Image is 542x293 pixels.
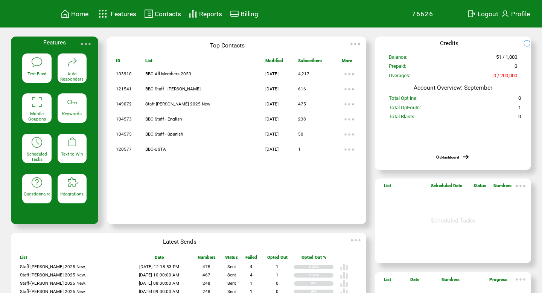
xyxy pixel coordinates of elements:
span: 120577 [116,146,132,152]
span: [DATE] 10:00:00 AM [139,272,179,278]
span: [DATE] [265,131,279,137]
span: Staff-[PERSON_NAME] 2025 New, [20,281,85,286]
span: BBC Staff - English [145,116,182,122]
img: ellypsis.svg [342,142,357,157]
span: [DATE] [265,116,279,122]
span: BBC All Members 2020 [145,71,191,76]
a: Keywords [58,93,87,128]
img: refresh.png [523,40,536,47]
span: Status [473,183,486,191]
span: ID [116,58,120,66]
span: Latest Sends [163,238,196,245]
span: Text to Win [61,151,83,157]
span: List [384,277,391,285]
span: Sent [227,264,236,269]
img: ellypsis.svg [342,82,357,97]
span: Logout [478,10,498,18]
div: 0% [311,281,333,286]
a: Text to Win [58,134,87,168]
span: 467 [202,272,210,278]
span: [DATE] 12:18:53 PM [139,264,179,269]
span: Numbers [198,255,216,263]
img: text-blast.svg [31,56,43,68]
img: auto-responders.svg [66,56,78,68]
a: Mobile Coupons [22,93,52,128]
span: Scheduled Tasks [27,151,47,162]
span: Scheduled Date [431,183,462,191]
a: Features [95,6,138,21]
span: Status [225,255,238,263]
img: ellypsis.svg [348,37,363,52]
img: ellypsis.svg [342,112,357,127]
span: Account Overview: September [414,84,492,91]
span: 1 [276,264,279,269]
span: Home [71,10,88,18]
span: 104573 [116,116,132,122]
img: coupons.svg [31,96,43,108]
span: Sent [227,281,236,286]
span: Balance: [389,54,407,63]
span: 104575 [116,131,132,137]
span: Total Blasts: [389,114,416,122]
span: 4,217 [298,71,309,76]
a: Questionnaire [22,174,52,208]
span: BBC Staff - Spanish [145,131,183,137]
span: Prepaid: [389,63,406,72]
a: Integrations [58,174,87,208]
img: features.svg [96,8,110,20]
span: 4 [250,272,253,278]
span: 1 [276,272,279,278]
span: Questionnaire [24,191,50,197]
span: Overages: [389,73,410,81]
span: Mobile Coupons [28,111,46,122]
a: Logout [466,8,499,20]
img: creidtcard.svg [230,9,239,18]
a: Contacts [143,8,182,20]
span: 0 [518,114,521,122]
span: Profile [511,10,530,18]
span: Contacts [155,10,181,18]
a: Auto Responders [58,53,87,88]
a: Text Blast [22,53,52,88]
img: poll%20-%20white.svg [340,263,348,271]
span: [DATE] [265,101,279,107]
img: scheduled-tasks.svg [31,136,43,148]
span: Staff-[PERSON_NAME] 2025 New [145,101,210,107]
span: 50 [298,131,303,137]
span: Numbers [493,183,512,191]
span: [DATE] 08:00:00 AM [139,281,179,286]
span: 1 [518,105,521,113]
span: 76626 [412,10,433,18]
span: 475 [202,264,210,269]
span: Staff-[PERSON_NAME] 2025 New, [20,264,85,269]
img: integrations.svg [66,177,78,189]
span: 0 [518,95,521,104]
span: More [342,58,352,66]
span: List [145,58,152,66]
div: 0.21% [309,265,333,269]
span: Modified [265,58,283,66]
span: Numbers [442,277,460,285]
span: 0 / 200,000 [493,73,517,81]
span: BBC Staff - [PERSON_NAME] [145,86,201,92]
img: contacts.svg [144,9,153,18]
a: Home [59,8,90,20]
img: chart.svg [189,9,198,18]
div: 0.21% [309,273,333,278]
img: poll%20-%20white.svg [340,279,348,288]
img: ellypsis.svg [348,233,363,248]
span: Billing [241,10,258,18]
span: [DATE] [265,146,279,152]
a: Old dashboard [436,155,459,159]
span: BBC-USTA [145,146,166,152]
span: Total Opt-ins: [389,95,417,104]
img: home.svg [61,9,70,18]
span: Staff-[PERSON_NAME] 2025 New, [20,272,85,278]
span: [DATE] [265,86,279,92]
img: ellypsis.svg [78,37,93,52]
img: questionnaire.svg [31,177,43,189]
span: Features [111,10,136,18]
img: ellypsis.svg [342,127,357,142]
span: 1 [250,281,253,286]
span: 248 [202,281,210,286]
